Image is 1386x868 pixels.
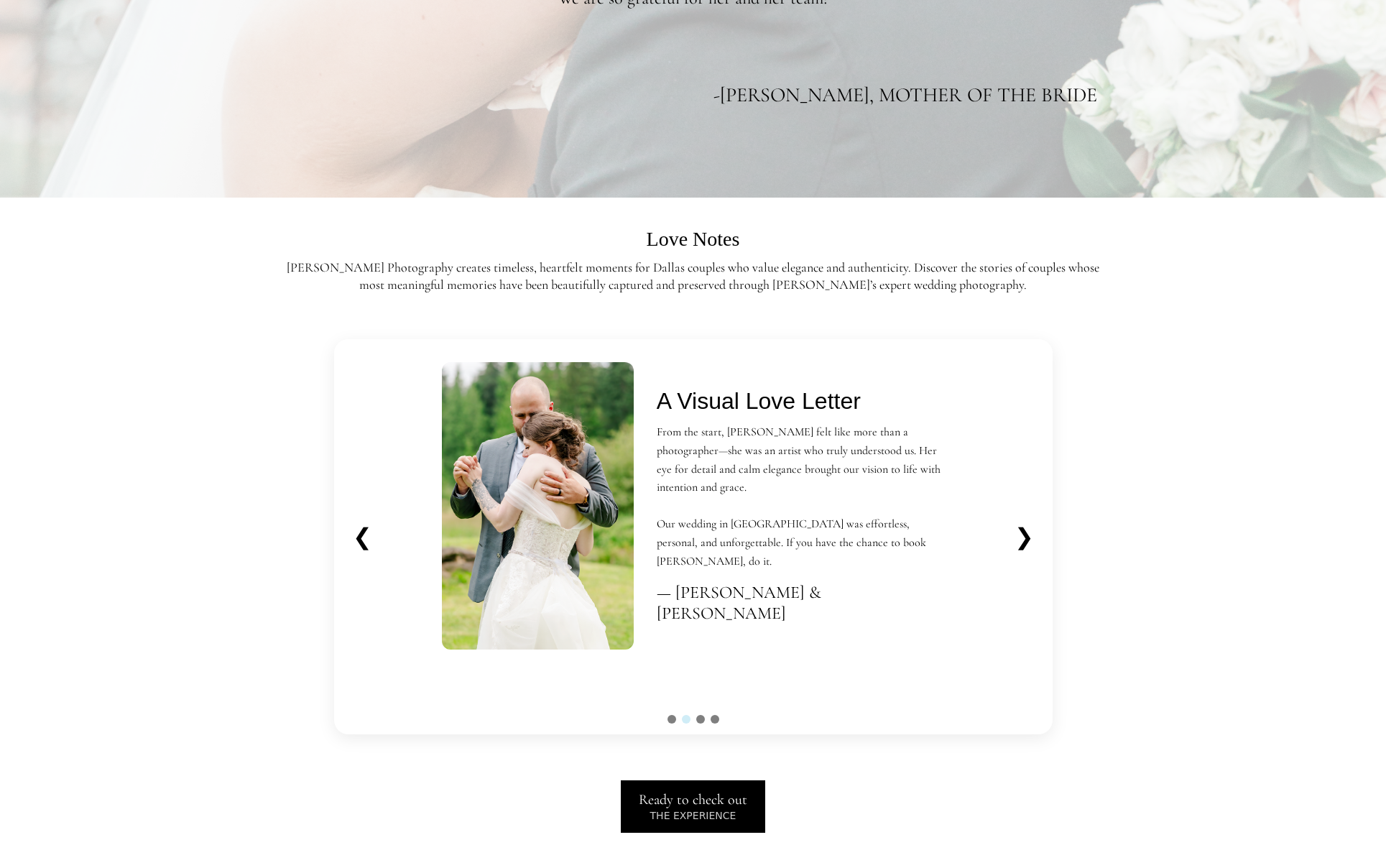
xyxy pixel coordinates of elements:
[657,377,944,430] h2: Quietly Stunning — Perfectly Captured
[647,228,740,250] span: Love Notes
[621,780,765,833] a: Ready to check out THE EXPERIENCE
[657,615,944,636] div: — Augusta & [PERSON_NAME]
[650,810,736,821] span: THE EXPERIENCE
[639,791,747,808] span: Ready to check out
[289,82,1097,108] h2: -[PERSON_NAME], MOTHER OF THE BRIDE
[442,362,634,650] img: Need to change this to reflect image for review.
[657,438,944,604] p: [PERSON_NAME]’s work is nothing short of art. From our engagement session to our wedding day, her...
[341,517,384,557] button: ❮
[1003,517,1045,557] button: ❯
[277,259,1110,293] p: [PERSON_NAME] Photography creates timeless, heartfelt moments for Dallas couples who value elegan...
